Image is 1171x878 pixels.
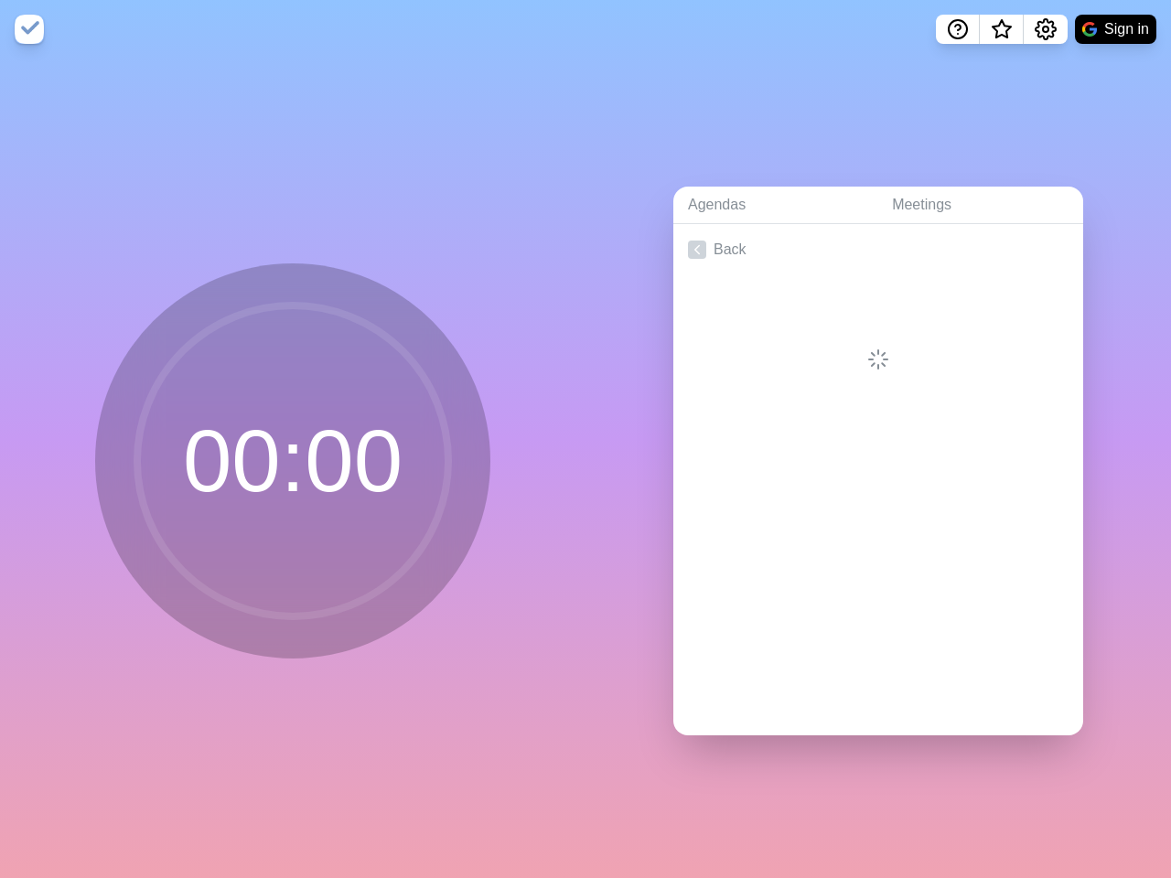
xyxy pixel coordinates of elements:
[15,15,44,44] img: timeblocks logo
[936,15,980,44] button: Help
[673,224,1083,275] a: Back
[673,187,877,224] a: Agendas
[1075,15,1156,44] button: Sign in
[877,187,1083,224] a: Meetings
[1024,15,1068,44] button: Settings
[980,15,1024,44] button: What’s new
[1082,22,1097,37] img: google logo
